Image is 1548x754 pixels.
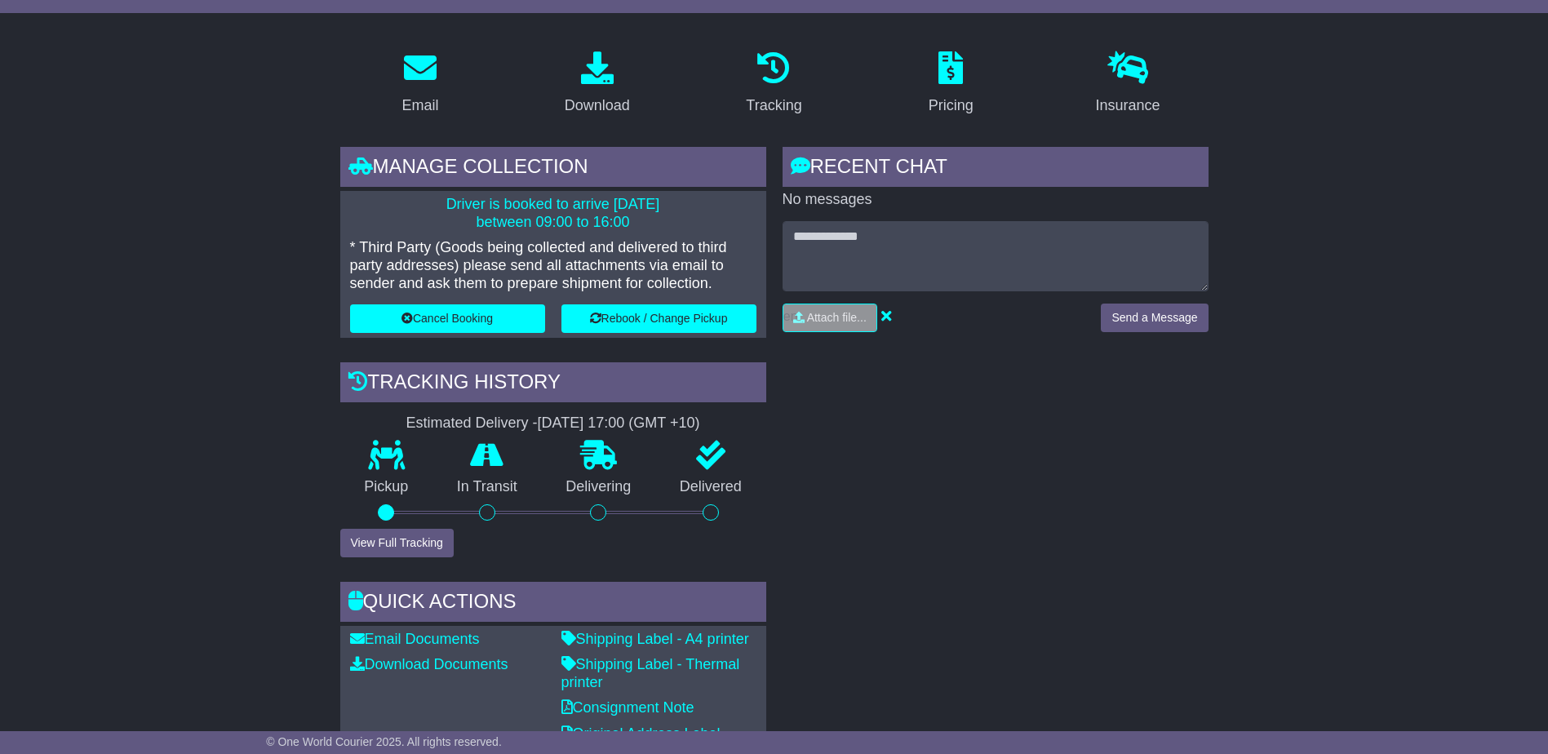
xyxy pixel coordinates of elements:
[350,239,756,292] p: * Third Party (Goods being collected and delivered to third party addresses) please send all atta...
[350,304,545,333] button: Cancel Booking
[561,656,740,690] a: Shipping Label - Thermal printer
[1101,304,1208,332] button: Send a Message
[350,656,508,672] a: Download Documents
[340,582,766,626] div: Quick Actions
[746,95,801,117] div: Tracking
[561,631,749,647] a: Shipping Label - A4 printer
[340,147,766,191] div: Manage collection
[554,46,641,122] a: Download
[266,735,502,748] span: © One World Courier 2025. All rights reserved.
[561,699,694,716] a: Consignment Note
[1096,95,1160,117] div: Insurance
[542,478,656,496] p: Delivering
[340,415,766,432] div: Estimated Delivery -
[340,478,433,496] p: Pickup
[735,46,812,122] a: Tracking
[655,478,766,496] p: Delivered
[391,46,449,122] a: Email
[401,95,438,117] div: Email
[350,631,480,647] a: Email Documents
[340,362,766,406] div: Tracking history
[565,95,630,117] div: Download
[783,147,1209,191] div: RECENT CHAT
[783,191,1209,209] p: No messages
[340,529,454,557] button: View Full Tracking
[1085,46,1171,122] a: Insurance
[929,95,974,117] div: Pricing
[350,196,756,231] p: Driver is booked to arrive [DATE] between 09:00 to 16:00
[432,478,542,496] p: In Transit
[918,46,984,122] a: Pricing
[538,415,700,432] div: [DATE] 17:00 (GMT +10)
[561,725,721,742] a: Original Address Label
[561,304,756,333] button: Rebook / Change Pickup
